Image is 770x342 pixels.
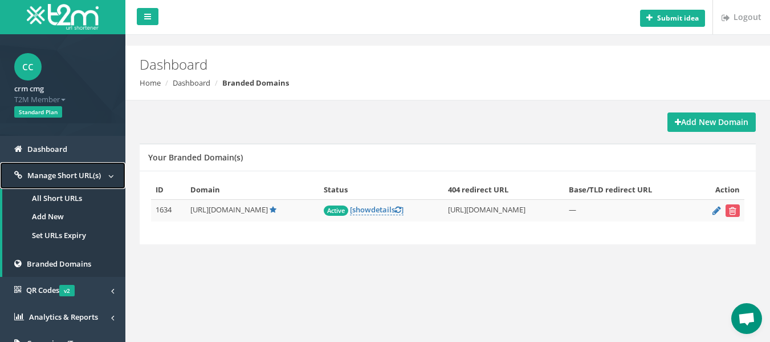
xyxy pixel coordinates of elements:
a: All Short URLs [2,189,125,208]
span: Analytics & Reports [29,312,98,322]
a: crm cmg T2M Member [14,81,111,104]
span: [URL][DOMAIN_NAME] [190,204,268,215]
td: 1634 [151,200,186,222]
b: Submit idea [657,13,699,23]
a: Default [270,204,276,215]
a: Add New Domain [667,112,756,132]
span: T2M Member [14,94,111,105]
a: Home [140,78,161,88]
td: — [564,200,693,222]
a: Dashboard [173,78,210,88]
strong: Add New Domain [675,116,748,127]
strong: crm cmg [14,83,44,94]
strong: Branded Domains [222,78,289,88]
span: v2 [59,285,75,296]
div: Open chat [731,303,762,334]
span: show [352,204,371,215]
th: Base/TLD redirect URL [564,180,693,200]
th: Domain [186,180,319,200]
span: Dashboard [27,144,67,154]
span: Active [324,206,348,216]
span: QR Codes [26,285,75,295]
span: Branded Domains [27,259,91,269]
th: ID [151,180,186,200]
td: [URL][DOMAIN_NAME] [443,200,564,222]
th: Status [319,180,443,200]
h5: Your Branded Domain(s) [148,153,243,162]
h2: Dashboard [140,57,650,72]
a: [showdetails] [350,204,404,215]
span: Standard Plan [14,106,62,118]
span: Manage Short URL(s) [27,170,101,180]
button: Submit idea [640,10,705,27]
a: Add New [2,207,125,226]
th: 404 redirect URL [443,180,564,200]
th: Action [694,180,744,200]
a: Set URLs Expiry [2,226,125,245]
span: cc [14,53,42,81]
img: T2M [27,4,99,30]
